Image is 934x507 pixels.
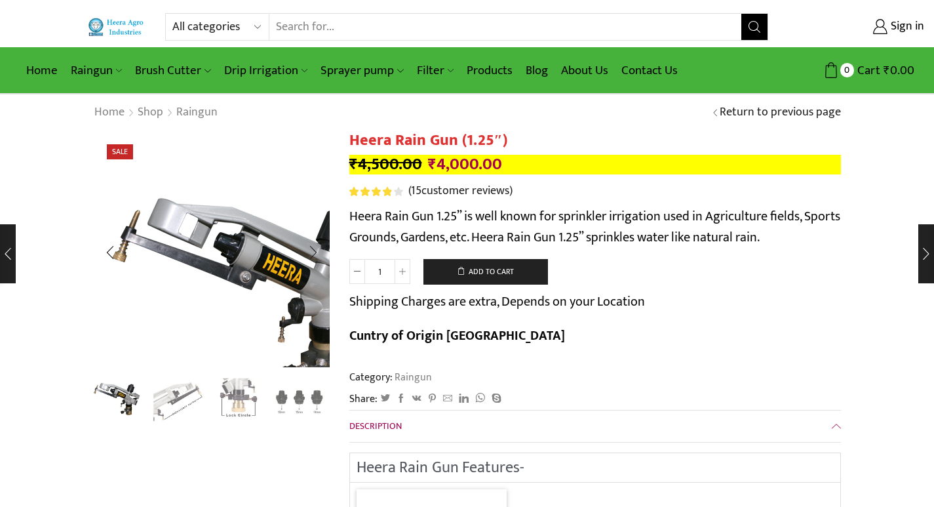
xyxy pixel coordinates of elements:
span: 0 [840,63,854,77]
a: Home [20,55,64,86]
input: Product quantity [365,259,395,284]
span: Description [349,418,402,434]
span: Sale [107,144,133,159]
a: Brush Cutter [128,55,217,86]
img: Heera Raingun 1.50 [90,372,145,426]
a: Sprayer pump [314,55,410,86]
a: Shop [137,104,164,121]
a: About Us [555,55,615,86]
div: Rated 4.00 out of 5 [349,187,402,196]
nav: Breadcrumb [94,104,218,121]
a: Contact Us [615,55,684,86]
p: Shipping Charges are extra, Depends on your Location [349,291,645,312]
bdi: 0.00 [884,60,914,81]
bdi: 4,000.00 [428,151,502,178]
div: Previous slide [94,236,126,269]
button: Add to cart [423,259,548,285]
bdi: 4,500.00 [349,151,422,178]
div: 1 / 4 [94,131,330,367]
a: Home [94,104,125,121]
a: Description [349,411,841,442]
img: Rain Gun Nozzle [272,374,326,428]
input: Search for... [269,14,742,40]
a: 0 Cart ₹0.00 [781,58,914,83]
h2: Heera Rain Gun Features- [357,460,834,476]
a: Raingun [393,369,432,386]
span: Share: [349,392,378,407]
button: Search button [741,14,768,40]
span: Category: [349,370,432,385]
li: 3 / 4 [212,374,266,426]
span: ₹ [349,151,358,178]
a: Drip Irrigation [218,55,314,86]
li: 1 / 4 [90,374,145,426]
div: Next slide [297,236,330,269]
p: Heera Rain Gun 1.25” is well known for sprinkler irrigation used in Agriculture fields, Sports Gr... [349,206,841,248]
span: ₹ [428,151,437,178]
a: Raingun [176,104,218,121]
span: Sign in [887,18,924,35]
a: Raingun [64,55,128,86]
span: ₹ [884,60,890,81]
h1: Heera Rain Gun (1.25″) [349,131,841,150]
span: Rated out of 5 based on customer ratings [349,187,392,196]
a: Adjestmen [212,374,266,428]
a: Products [460,55,519,86]
a: Sign in [788,15,924,39]
a: Filter [410,55,460,86]
b: Cuntry of Origin [GEOGRAPHIC_DATA] [349,325,565,347]
span: 15 [349,187,405,196]
a: outlet-screw [151,374,205,428]
span: 15 [411,181,421,201]
a: Return to previous page [720,104,841,121]
li: 4 / 4 [272,374,326,426]
a: (15customer reviews) [408,183,513,200]
span: Cart [854,62,880,79]
a: Blog [519,55,555,86]
li: 2 / 4 [151,374,205,426]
